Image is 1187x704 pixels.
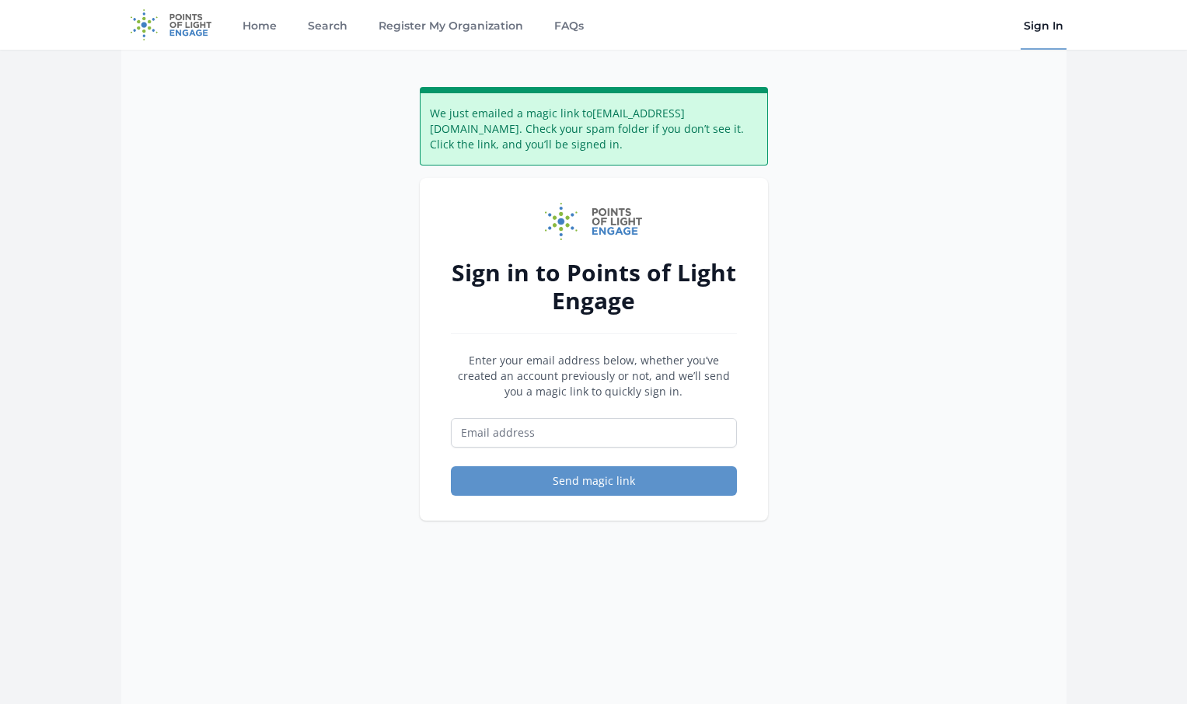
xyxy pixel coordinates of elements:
[545,203,643,240] img: Points of Light Engage logo
[451,418,737,448] input: Email address
[451,259,737,315] h2: Sign in to Points of Light Engage
[451,466,737,496] button: Send magic link
[451,353,737,399] p: Enter your email address below, whether you’ve created an account previously or not, and we’ll se...
[420,87,768,166] div: We just emailed a magic link to [EMAIL_ADDRESS][DOMAIN_NAME] . Check your spam folder if you don’...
